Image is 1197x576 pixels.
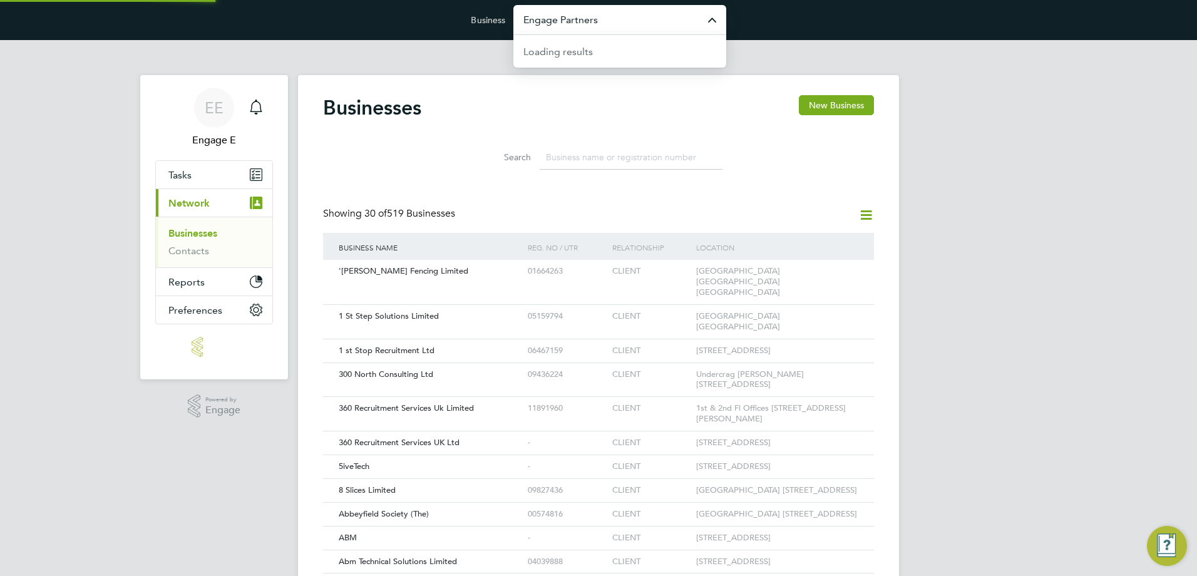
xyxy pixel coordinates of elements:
[609,431,693,455] div: CLIENT
[799,95,874,115] button: New Business
[140,75,288,379] nav: Main navigation
[609,503,693,526] div: CLIENT
[205,405,240,416] span: Engage
[693,305,861,339] div: [GEOGRAPHIC_DATA] [GEOGRAPHIC_DATA]
[525,305,609,328] div: 05159794
[336,502,861,513] a: Abbeyfield Society (The)00574816CLIENT[GEOGRAPHIC_DATA] [STREET_ADDRESS]
[609,479,693,502] div: CLIENT
[156,161,272,188] a: Tasks
[609,305,693,328] div: CLIENT
[693,397,861,431] div: 1st & 2nd Fl Offices [STREET_ADDRESS][PERSON_NAME]
[192,337,237,357] img: engage-logo-retina.png
[609,260,693,283] div: CLIENT
[323,95,421,120] h2: Businesses
[525,550,609,573] div: 04039888
[339,369,433,379] span: 300 North Consulting Ltd
[188,394,241,418] a: Powered byEngage
[168,276,205,288] span: Reports
[336,396,861,407] a: 360 Recruitment Services Uk Limited11891960CLIENT1st & 2nd Fl Offices [STREET_ADDRESS][PERSON_NAME]
[156,296,272,324] button: Preferences
[336,455,861,465] a: 5iveTech-CLIENT[STREET_ADDRESS]
[540,145,722,170] input: Business name or registration number
[609,397,693,420] div: CLIENT
[609,339,693,363] div: CLIENT
[156,268,272,296] button: Reports
[168,197,210,209] span: Network
[364,207,455,220] span: 519 Businesses
[339,437,460,448] span: 360 Recruitment Services UK Ltd
[693,455,861,478] div: [STREET_ADDRESS]
[693,363,861,397] div: Undercrag [PERSON_NAME][STREET_ADDRESS]
[339,556,457,567] span: Abm Technical Solutions Limited
[155,133,273,148] span: Engage E
[323,207,458,220] div: Showing
[693,550,861,573] div: [STREET_ADDRESS]
[339,265,468,276] span: '[PERSON_NAME] Fencing Limited
[693,260,861,304] div: [GEOGRAPHIC_DATA] [GEOGRAPHIC_DATA] [GEOGRAPHIC_DATA]
[339,485,396,495] span: 8 Slices Limited
[525,455,609,478] div: -
[205,394,240,405] span: Powered by
[339,345,434,356] span: 1 st Stop Recruitment Ltd
[205,100,223,116] span: EE
[525,431,609,455] div: -
[525,479,609,502] div: 09827436
[336,259,861,270] a: '[PERSON_NAME] Fencing Limited01664263CLIENT[GEOGRAPHIC_DATA] [GEOGRAPHIC_DATA] [GEOGRAPHIC_DATA]
[471,14,505,26] label: Business
[336,363,861,373] a: 300 North Consulting Ltd09436224CLIENTUndercrag [PERSON_NAME][STREET_ADDRESS]
[693,431,861,455] div: [STREET_ADDRESS]
[339,461,369,471] span: 5iveTech
[336,233,525,262] div: Business Name
[168,169,192,181] span: Tasks
[339,508,429,519] span: Abbeyfield Society (The)
[155,337,273,357] a: Go to home page
[339,532,357,543] span: ABM
[693,479,861,502] div: [GEOGRAPHIC_DATA] [STREET_ADDRESS]
[336,304,861,315] a: 1 St Step Solutions Limited05159794CLIENT[GEOGRAPHIC_DATA] [GEOGRAPHIC_DATA]
[525,339,609,363] div: 06467159
[693,339,861,363] div: [STREET_ADDRESS]
[339,311,439,321] span: 1 St Step Solutions Limited
[523,44,593,59] div: Loading results
[609,455,693,478] div: CLIENT
[364,207,387,220] span: 30 of
[525,503,609,526] div: 00574816
[336,478,861,489] a: 8 Slices Limited09827436CLIENT[GEOGRAPHIC_DATA] [STREET_ADDRESS]
[156,217,272,267] div: Network
[475,152,531,163] label: Search
[336,526,861,537] a: ABM-CLIENT[STREET_ADDRESS]
[155,88,273,148] a: EEEngage E
[609,527,693,550] div: CLIENT
[693,503,861,526] div: [GEOGRAPHIC_DATA] [STREET_ADDRESS]
[336,339,861,349] a: 1 st Stop Recruitment Ltd06467159CLIENT[STREET_ADDRESS]
[168,304,222,316] span: Preferences
[609,363,693,386] div: CLIENT
[693,233,861,262] div: Location
[339,403,474,413] span: 360 Recruitment Services Uk Limited
[525,397,609,420] div: 11891960
[609,233,693,262] div: Relationship
[693,527,861,550] div: [STREET_ADDRESS]
[168,245,209,257] a: Contacts
[336,431,861,441] a: 360 Recruitment Services UK Ltd-CLIENT[STREET_ADDRESS]
[525,233,609,262] div: Reg. No / UTR
[525,260,609,283] div: 01664263
[525,527,609,550] div: -
[1147,526,1187,566] button: Engage Resource Center
[156,189,272,217] button: Network
[609,550,693,573] div: CLIENT
[168,227,217,239] a: Businesses
[336,550,861,560] a: Abm Technical Solutions Limited04039888CLIENT[STREET_ADDRESS]
[525,363,609,386] div: 09436224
